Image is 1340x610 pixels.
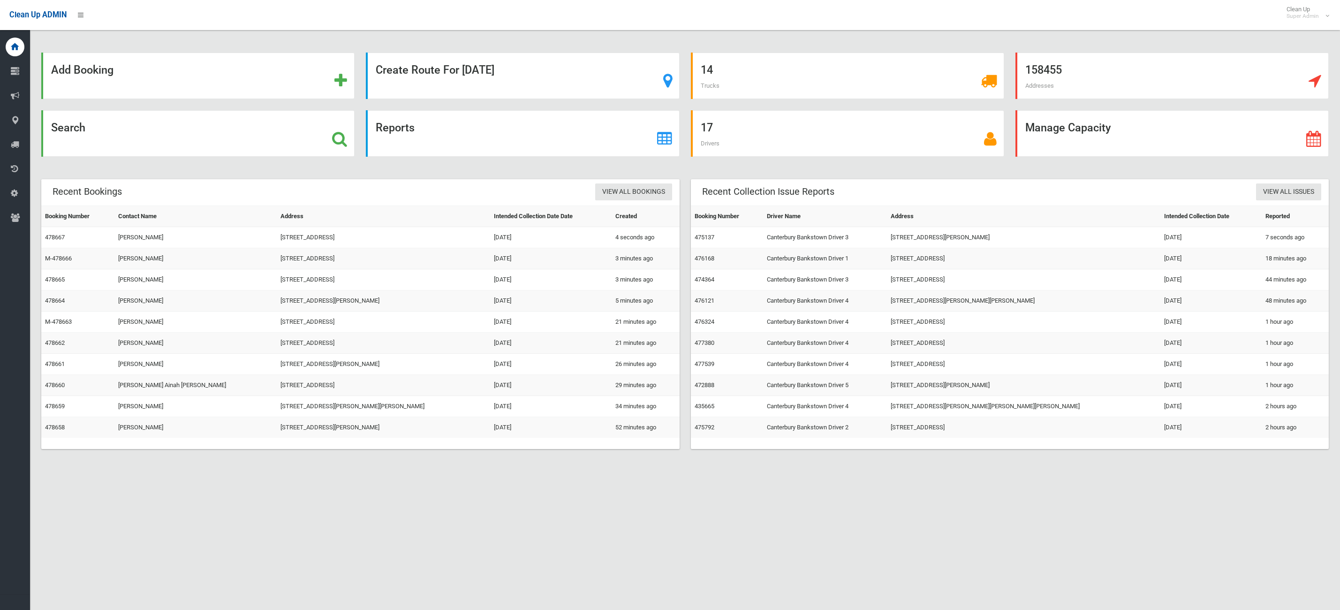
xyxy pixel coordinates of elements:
[695,318,714,325] a: 476324
[114,417,277,438] td: [PERSON_NAME]
[1160,248,1262,269] td: [DATE]
[1160,333,1262,354] td: [DATE]
[490,312,612,333] td: [DATE]
[887,375,1160,396] td: [STREET_ADDRESS][PERSON_NAME]
[763,290,887,312] td: Canterbury Bankstown Driver 4
[45,381,65,389] a: 478660
[45,297,65,304] a: 478664
[887,269,1160,290] td: [STREET_ADDRESS]
[701,140,719,147] span: Drivers
[887,227,1160,248] td: [STREET_ADDRESS][PERSON_NAME]
[1262,417,1329,438] td: 2 hours ago
[490,227,612,248] td: [DATE]
[695,424,714,431] a: 475792
[277,248,490,269] td: [STREET_ADDRESS]
[701,121,713,134] strong: 17
[490,248,612,269] td: [DATE]
[45,403,65,410] a: 478659
[695,360,714,367] a: 477539
[763,269,887,290] td: Canterbury Bankstown Driver 3
[1025,121,1111,134] strong: Manage Capacity
[1160,290,1262,312] td: [DATE]
[45,339,65,346] a: 478662
[612,333,680,354] td: 21 minutes ago
[41,53,355,99] a: Add Booking
[612,269,680,290] td: 3 minutes ago
[277,290,490,312] td: [STREET_ADDRESS][PERSON_NAME]
[45,276,65,283] a: 478665
[763,375,887,396] td: Canterbury Bankstown Driver 5
[763,206,887,227] th: Driver Name
[887,206,1160,227] th: Address
[114,227,277,248] td: [PERSON_NAME]
[1262,312,1329,333] td: 1 hour ago
[45,318,72,325] a: M-478663
[887,290,1160,312] td: [STREET_ADDRESS][PERSON_NAME][PERSON_NAME]
[612,354,680,375] td: 26 minutes ago
[277,333,490,354] td: [STREET_ADDRESS]
[114,375,277,396] td: [PERSON_NAME] Ainah [PERSON_NAME]
[490,354,612,375] td: [DATE]
[763,227,887,248] td: Canterbury Bankstown Driver 3
[695,403,714,410] a: 435665
[1262,333,1329,354] td: 1 hour ago
[1160,354,1262,375] td: [DATE]
[114,290,277,312] td: [PERSON_NAME]
[366,110,679,157] a: Reports
[1262,375,1329,396] td: 1 hour ago
[1160,206,1262,227] th: Intended Collection Date
[612,396,680,417] td: 34 minutes ago
[701,63,713,76] strong: 14
[1015,110,1329,157] a: Manage Capacity
[612,206,680,227] th: Created
[887,312,1160,333] td: [STREET_ADDRESS]
[114,396,277,417] td: [PERSON_NAME]
[1160,269,1262,290] td: [DATE]
[490,333,612,354] td: [DATE]
[887,417,1160,438] td: [STREET_ADDRESS]
[277,206,490,227] th: Address
[277,375,490,396] td: [STREET_ADDRESS]
[114,206,277,227] th: Contact Name
[45,360,65,367] a: 478661
[1282,6,1328,20] span: Clean Up
[114,354,277,375] td: [PERSON_NAME]
[763,417,887,438] td: Canterbury Bankstown Driver 2
[1025,82,1054,89] span: Addresses
[887,333,1160,354] td: [STREET_ADDRESS]
[490,396,612,417] td: [DATE]
[1262,396,1329,417] td: 2 hours ago
[45,234,65,241] a: 478667
[612,290,680,312] td: 5 minutes ago
[701,82,719,89] span: Trucks
[691,183,846,201] header: Recent Collection Issue Reports
[277,396,490,417] td: [STREET_ADDRESS][PERSON_NAME][PERSON_NAME]
[695,339,714,346] a: 477380
[1025,63,1062,76] strong: 158455
[1262,206,1329,227] th: Reported
[1262,290,1329,312] td: 48 minutes ago
[277,417,490,438] td: [STREET_ADDRESS][PERSON_NAME]
[277,312,490,333] td: [STREET_ADDRESS]
[695,276,714,283] a: 474364
[887,354,1160,375] td: [STREET_ADDRESS]
[1287,13,1319,20] small: Super Admin
[114,269,277,290] td: [PERSON_NAME]
[41,110,355,157] a: Search
[277,269,490,290] td: [STREET_ADDRESS]
[691,110,1004,157] a: 17 Drivers
[763,333,887,354] td: Canterbury Bankstown Driver 4
[277,354,490,375] td: [STREET_ADDRESS][PERSON_NAME]
[1256,183,1321,201] a: View All Issues
[376,121,415,134] strong: Reports
[763,396,887,417] td: Canterbury Bankstown Driver 4
[45,424,65,431] a: 478658
[1160,417,1262,438] td: [DATE]
[695,381,714,389] a: 472888
[612,248,680,269] td: 3 minutes ago
[490,206,612,227] th: Intended Collection Date Date
[595,183,672,201] a: View All Bookings
[9,10,67,19] span: Clean Up ADMIN
[1262,248,1329,269] td: 18 minutes ago
[695,255,714,262] a: 476168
